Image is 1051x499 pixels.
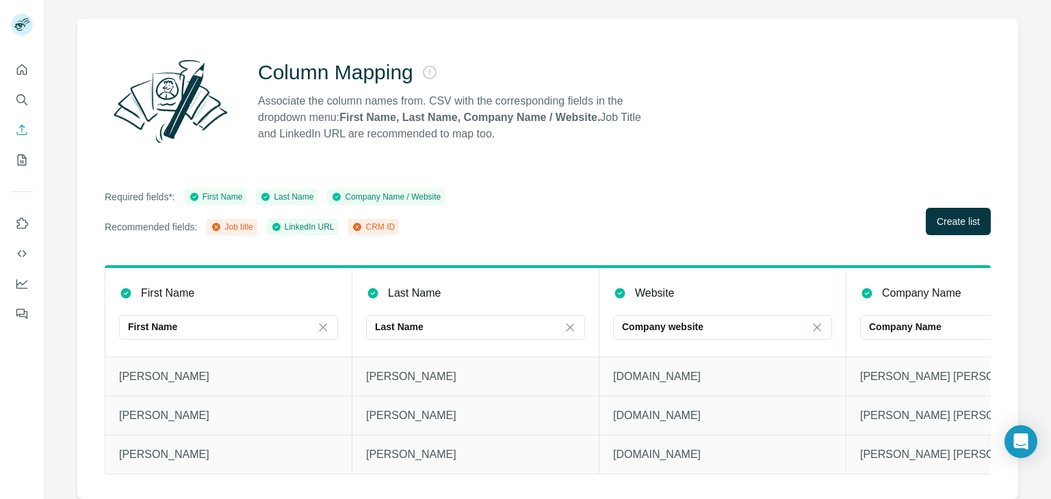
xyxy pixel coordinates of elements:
strong: First Name, Last Name, Company Name / Website. [339,111,600,123]
p: Last Name [388,285,441,301]
p: [PERSON_NAME] [119,407,338,424]
div: Open Intercom Messenger [1004,425,1037,458]
p: [PERSON_NAME] [119,368,338,385]
p: Required fields*: [105,190,175,204]
span: Create list [937,215,980,228]
button: Feedback [11,301,33,326]
p: Associate the column names from. CSV with the corresponding fields in the dropdown menu: Job Titl... [258,93,653,142]
div: LinkedIn URL [271,221,335,233]
p: [PERSON_NAME] [366,407,585,424]
button: Use Surfe on LinkedIn [11,211,33,236]
p: Last Name [375,320,424,334]
p: [DOMAIN_NAME] [613,368,832,385]
p: [PERSON_NAME] [119,446,338,463]
button: Quick start [11,57,33,82]
h2: Column Mapping [258,60,413,85]
div: Last Name [260,191,313,203]
div: Company Name / Website [331,191,441,203]
button: My lists [11,148,33,172]
button: Dashboard [11,271,33,296]
button: Enrich CSV [11,118,33,142]
p: Company Name [869,320,942,334]
p: [DOMAIN_NAME] [613,407,832,424]
img: Surfe Illustration - Column Mapping [105,52,236,150]
button: Create list [926,208,991,235]
div: CRM ID [352,221,395,233]
p: Website [635,285,675,301]
p: Recommended fields: [105,220,197,234]
p: [PERSON_NAME] [366,446,585,463]
p: [DOMAIN_NAME] [613,446,832,463]
button: Use Surfe API [11,241,33,266]
p: Company website [622,320,703,334]
div: First Name [189,191,243,203]
p: First Name [128,320,177,334]
div: Job title [211,221,252,233]
button: Search [11,87,33,112]
p: [PERSON_NAME] [366,368,585,385]
p: Company Name [882,285,961,301]
p: First Name [141,285,194,301]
